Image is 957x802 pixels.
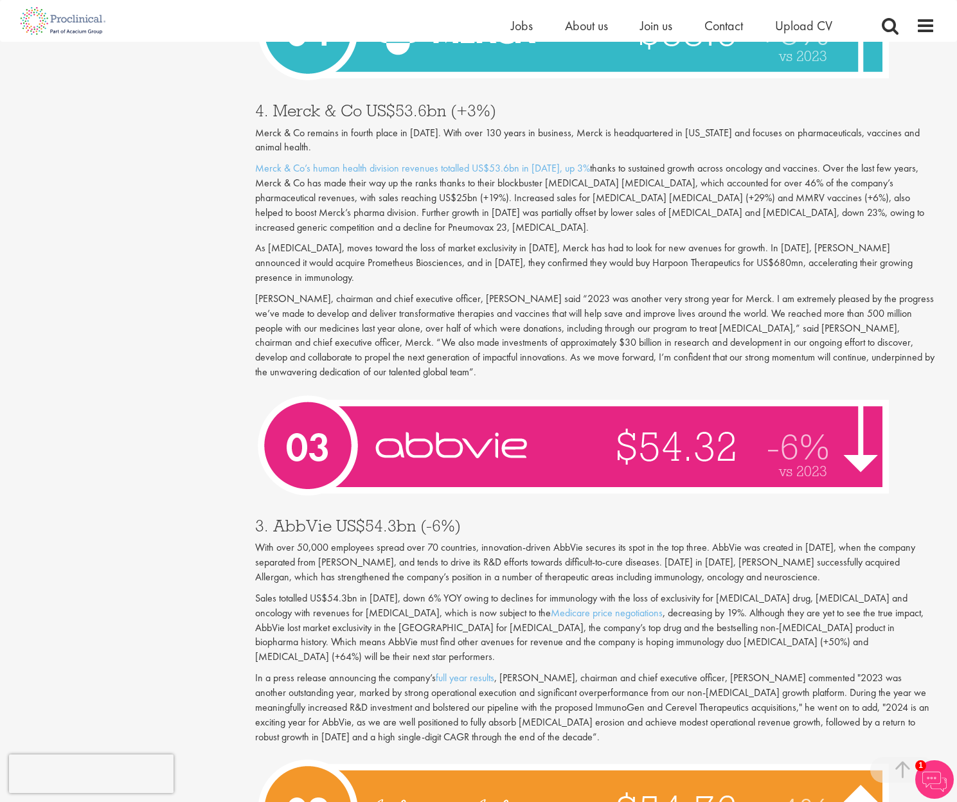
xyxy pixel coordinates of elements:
a: Contact [704,17,743,34]
p: In a press release announcing the company’s , [PERSON_NAME], chairman and chief executive officer... [255,671,935,744]
iframe: reCAPTCHA [9,754,174,793]
a: Medicare price negotiations [551,606,663,619]
img: Chatbot [915,760,954,799]
a: full year results [436,671,494,684]
a: Merck & Co’s human health division revenues totalled US$53.6bn in [DATE], up 3% [255,161,590,175]
a: Jobs [511,17,533,34]
a: Upload CV [775,17,832,34]
p: Sales totalled US$54.3bn in [DATE], down 6% YOY owing to declines for immunology with the loss of... [255,591,935,664]
span: 1 [915,760,926,771]
h3: 3. AbbVie US$54.3bn (-6%) [255,517,935,534]
a: About us [565,17,608,34]
h3: 4. Merck & Co US$53.6bn (+3%) [255,102,935,119]
p: Merck & Co remains in fourth place in [DATE]. With over 130 years in business, Merck is headquart... [255,126,935,156]
p: As [MEDICAL_DATA], moves toward the loss of market exclusivity in [DATE], Merck has had to look f... [255,241,935,285]
p: With over 50,000 employees spread over 70 countries, innovation-driven AbbVie secures its spot in... [255,540,935,585]
p: [PERSON_NAME], chairman and chief executive officer, [PERSON_NAME] said “2023 was another very st... [255,292,935,380]
a: Join us [640,17,672,34]
p: thanks to sustained growth across oncology and vaccines. Over the last few years, Merck & Co has ... [255,161,935,235]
